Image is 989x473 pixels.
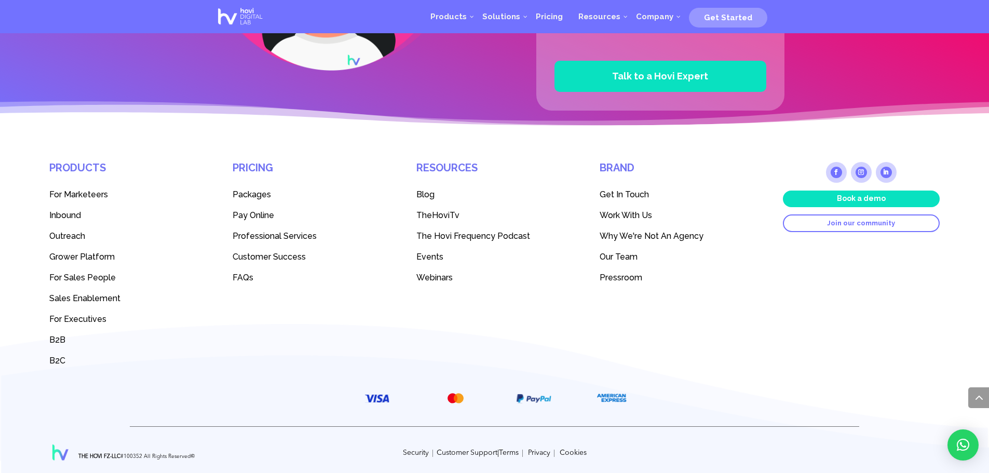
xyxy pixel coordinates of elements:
span: Get In Touch [600,190,649,199]
span: Customer Success [233,252,306,262]
a: Get Started [689,9,767,24]
a: Solutions [475,1,528,32]
span: Professional Services [233,231,317,241]
a: Sales Enablement [49,288,206,309]
a: Pressroom [600,267,756,288]
span: Blog [416,190,435,199]
a: Privacy [528,449,550,456]
a: Company [628,1,681,32]
a: Cookies [560,449,587,456]
span: Talk to a Hovi Expert [612,71,708,82]
h4: Resources [416,162,573,184]
a: FAQs [233,267,389,288]
span: Pricing [536,12,563,21]
span: Sales Enablement [49,293,120,303]
a: Events [416,247,573,267]
p: #100352 All Rights Reserved [78,452,195,462]
img: Hovi Digital Lab [49,438,70,463]
span: Company [636,12,673,21]
a: Pricing [528,1,571,32]
a: Why We're Not An Agency [600,226,756,247]
a: Follow on LinkedIn [876,162,897,183]
a: Security [403,449,429,456]
span: Pay Online [233,210,274,220]
span: Products [430,12,467,21]
span: | [553,449,555,456]
h4: Products [49,162,206,184]
a: Blog [416,184,573,205]
a: Follow on Facebook [826,162,847,183]
span: Work With Us [600,210,652,220]
img: PayPal [516,394,551,403]
a: Work With Us [600,205,756,226]
span: | [432,449,433,456]
a: Follow on Instagram [851,162,872,183]
span: B2B [49,335,65,345]
a: Join our community [783,214,940,232]
a: Webinars [416,267,573,288]
span: Get Started [704,13,752,22]
span: B2C [49,356,65,366]
button: Talk to a Hovi Expert [554,61,766,92]
a: Products [423,1,475,32]
span: The Hovi Frequency Podcast [416,231,530,241]
a: Get In Touch [600,184,756,205]
img: American Express [596,389,628,407]
a: Customer Support [437,449,497,456]
span: Inbound [49,210,81,220]
a: TheHoviTv [416,205,573,226]
img: MasterCard [445,390,466,406]
span: | [522,449,523,456]
a: B2B [49,330,206,350]
h4: Brand [600,162,756,184]
a: For Marketeers [49,184,206,205]
img: VISA [365,394,389,403]
span: FAQs [233,273,253,282]
a: Customer Success [233,247,389,267]
a: Outreach [49,226,206,247]
a: Inbound [49,205,206,226]
a: The Hovi Frequency Podcast [416,226,573,247]
span: Outreach [49,231,85,241]
span: Grower Platform [49,252,115,262]
span: For Sales People [49,273,116,282]
a: Our Team [600,247,756,267]
h4: Pricing [233,162,389,184]
a: For Sales People [49,267,206,288]
span: Pressroom [600,273,642,282]
span: Packages [233,190,271,199]
a: Book a demo [783,191,940,207]
span: Why We're Not An Agency [600,231,703,241]
a: Packages [233,184,389,205]
a: Professional Services [233,226,389,247]
p: | [272,448,717,458]
span: TheHoviTv [416,210,459,220]
a: Grower Platform [49,247,206,267]
span: For Marketeers [49,190,108,199]
span: Webinars [416,273,453,282]
span: Our Team [600,252,638,262]
a: Terms [499,449,519,456]
span: For Executives [49,314,106,324]
strong: THE HOVI FZ-LLC [78,454,120,459]
a: B2C [49,350,206,371]
a: For Executives [49,309,206,330]
span: Events [416,252,443,262]
span: Resources [578,12,620,21]
span: Solutions [482,12,520,21]
a: Resources [571,1,628,32]
a: Pay Online [233,205,389,226]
